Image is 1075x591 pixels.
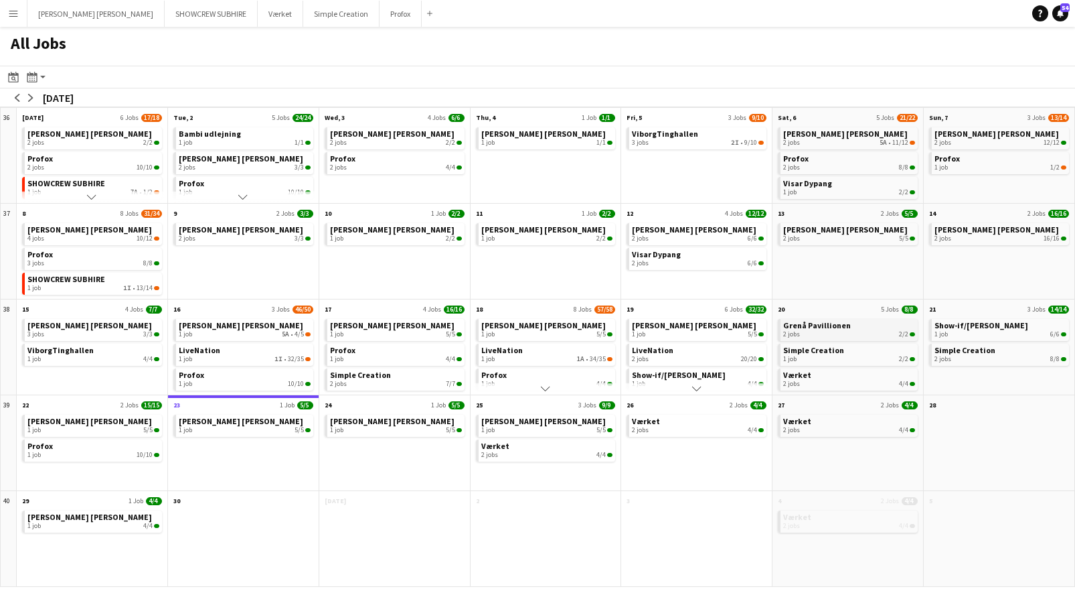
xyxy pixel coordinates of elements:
span: 4/5 [295,330,304,338]
div: • [632,139,764,147]
span: 9/10 [744,139,757,147]
a: Profox1 job4/4 [481,369,613,388]
span: 20/20 [741,355,757,363]
span: 1/2 [1061,166,1066,170]
a: Profox2 jobs8/8 [783,152,915,172]
span: 5/5 [143,426,153,434]
span: 2 jobs [632,259,649,267]
span: 5/5 [446,426,455,434]
span: 1 job [179,426,192,434]
span: 1 job [179,355,192,363]
span: Sun, 7 [929,113,948,122]
span: 2/2 [457,141,462,145]
span: Sat, 6 [778,113,796,122]
span: 1 job [27,426,41,434]
span: 1 job [481,355,495,363]
a: [PERSON_NAME] [PERSON_NAME]2 jobs3/3 [179,223,311,243]
span: 1 job [179,139,192,147]
span: 1 job [27,284,41,292]
span: 2/2 [899,330,908,338]
span: 1 job [330,330,343,338]
span: Visar Dypang [632,249,681,259]
span: 1 Job [582,113,596,122]
button: Profox [380,1,422,27]
a: [PERSON_NAME] [PERSON_NAME]1 job5/5 [179,415,311,434]
span: 3/3 [295,163,304,172]
span: 1/1 [607,141,612,145]
span: Værket [783,416,811,426]
span: 10/10 [137,163,153,172]
span: 13/14 [137,284,153,292]
a: [PERSON_NAME] [PERSON_NAME]1 job5/5 [481,319,613,338]
a: Værket2 jobs4/4 [783,415,915,434]
span: 2 jobs [330,163,347,172]
span: Danny Black Luna [27,320,152,330]
span: 6/6 [1050,330,1060,338]
span: SHOWCREW SUBHIRE [27,178,105,188]
a: ViborgTinghallen1 job4/4 [27,344,159,363]
a: Show-if/[PERSON_NAME]1 job4/4 [632,369,764,388]
span: 1/2 [154,190,159,194]
span: 2/2 [143,139,153,147]
span: Danny Black Luna [330,416,454,426]
span: 13 [778,209,784,218]
span: ViborgTinghallen [27,345,94,355]
span: 5/5 [748,330,757,338]
span: 1 job [330,235,343,243]
span: Profox [481,370,507,380]
span: 1 job [27,451,41,459]
a: LiveNation1 job1I•32/35 [179,344,311,363]
span: 4/4 [446,355,455,363]
span: Værket [481,441,509,451]
a: Værket2 jobs4/4 [783,369,915,388]
span: 2 jobs [934,355,951,363]
div: • [179,330,311,338]
span: 5/5 [902,210,918,218]
span: Profox [179,178,204,188]
span: Bambi udlejning [179,129,241,139]
span: 2 jobs [783,426,800,434]
span: 10/10 [288,380,304,388]
button: [PERSON_NAME] [PERSON_NAME] [27,1,165,27]
span: 54 [1060,3,1070,12]
span: 31/34 [141,210,162,218]
a: Bambi udlejning1 job1/1 [179,127,311,147]
a: SHOWCREW SUBHIRE1 job1I•13/14 [27,273,159,292]
span: 1 job [27,188,41,196]
a: [PERSON_NAME] [PERSON_NAME]2 jobs16/16 [934,223,1066,243]
div: • [783,139,915,147]
span: 12/12 [1061,141,1066,145]
div: • [27,188,159,196]
a: Profox1 job10/10 [179,177,311,196]
span: 2 jobs [632,426,649,434]
a: Simple Creation2 jobs7/7 [330,369,462,388]
span: 3 jobs [27,259,44,267]
span: 1 job [632,330,645,338]
button: Værket [258,1,303,27]
span: 7/7 [446,380,455,388]
span: Profox [27,441,53,451]
span: 11 [476,209,483,218]
span: Danny Black Luna [481,129,606,139]
a: Simple Creation1 job2/2 [783,344,915,363]
span: 4 jobs [27,235,44,243]
span: 2/2 [596,235,606,243]
span: Profox [330,345,355,355]
span: Fri, 5 [627,113,642,122]
span: 1 job [783,355,797,363]
span: Danny Black Luna [934,129,1059,139]
span: Profox [27,249,53,259]
span: 2I [731,139,739,147]
a: [PERSON_NAME] [PERSON_NAME]2 jobs2/2 [27,127,159,147]
span: 2 jobs [632,235,649,243]
span: 3/3 [305,166,311,170]
span: 3 jobs [632,139,649,147]
span: 2 jobs [27,163,44,172]
span: 10/12 [137,235,153,243]
span: 6/6 [448,114,465,122]
a: Visar Dypang1 job2/2 [783,177,915,196]
span: Visar Dypang [783,178,832,188]
span: 1I [274,355,282,363]
span: 2 Jobs [1027,209,1046,218]
span: 5/5 [899,235,908,243]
